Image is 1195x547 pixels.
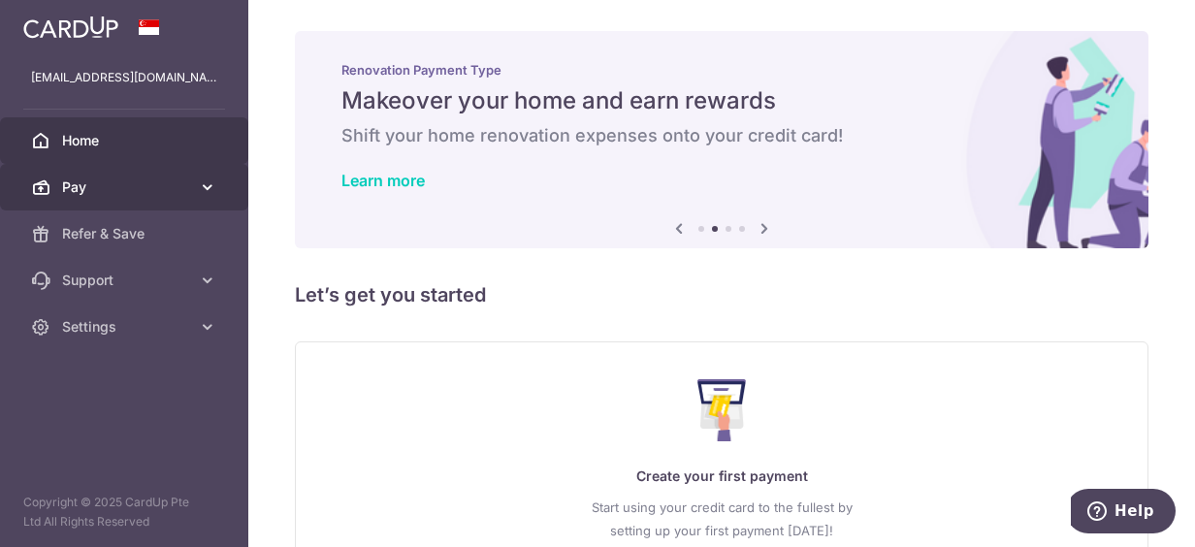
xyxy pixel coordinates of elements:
img: Make Payment [697,379,747,441]
img: CardUp [23,16,118,39]
span: Home [62,131,190,150]
p: Start using your credit card to the fullest by setting up your first payment [DATE]! [335,496,1109,542]
h5: Let’s get you started [295,279,1148,310]
span: Refer & Save [62,224,190,243]
img: Renovation banner [295,31,1148,248]
h5: Makeover your home and earn rewards [341,85,1102,116]
a: Learn more [341,171,425,190]
p: Create your first payment [335,465,1109,488]
p: [EMAIL_ADDRESS][DOMAIN_NAME] [31,68,217,87]
iframe: Opens a widget where you can find more information [1071,489,1176,537]
p: Renovation Payment Type [341,62,1102,78]
span: Support [62,271,190,290]
span: Settings [62,317,190,337]
h6: Shift your home renovation expenses onto your credit card! [341,124,1102,147]
span: Pay [62,177,190,197]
